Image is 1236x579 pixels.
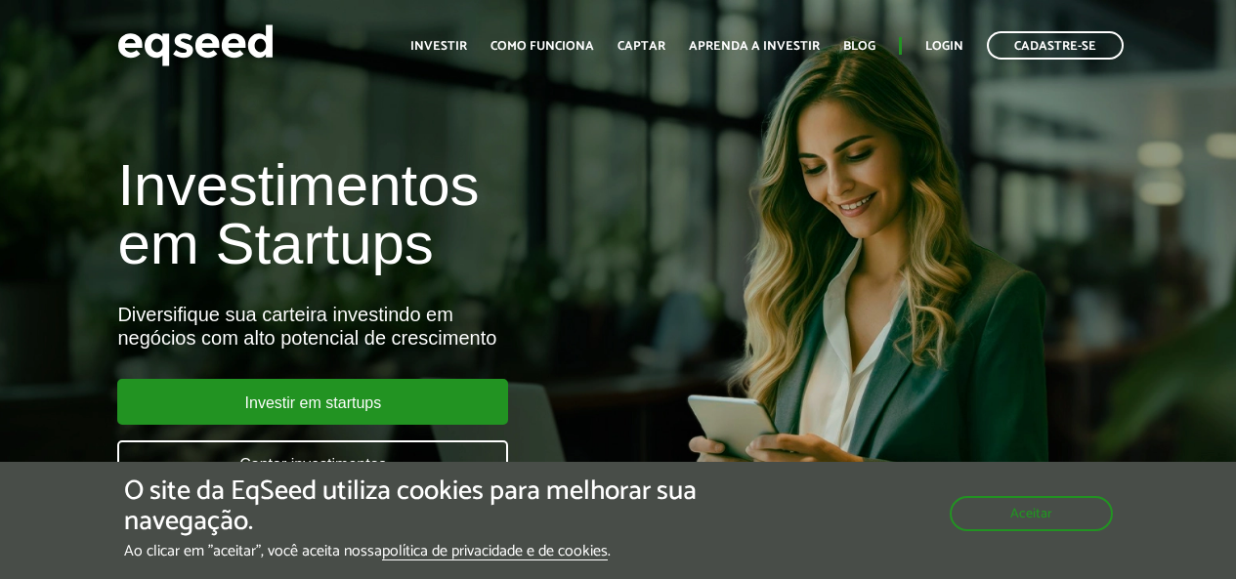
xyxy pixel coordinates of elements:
a: Captar [618,40,665,53]
a: política de privacidade e de cookies [382,544,608,560]
a: Blog [843,40,875,53]
a: Aprenda a investir [689,40,820,53]
div: Diversifique sua carteira investindo em negócios com alto potencial de crescimento [117,303,706,350]
a: Investir em startups [117,379,508,425]
a: Captar investimentos [117,440,508,486]
a: Login [925,40,963,53]
img: EqSeed [117,20,274,71]
a: Cadastre-se [987,31,1124,60]
h1: Investimentos em Startups [117,156,706,273]
a: Como funciona [490,40,594,53]
h5: O site da EqSeed utiliza cookies para melhorar sua navegação. [124,476,717,537]
a: Investir [410,40,467,53]
p: Ao clicar em "aceitar", você aceita nossa . [124,542,717,560]
button: Aceitar [950,496,1113,531]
